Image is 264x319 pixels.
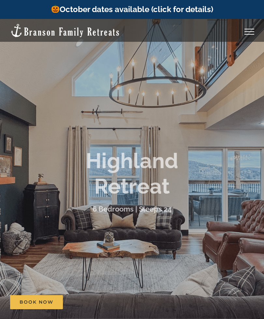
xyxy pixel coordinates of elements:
h3: 6 Bedrooms | Sleeps 24 [93,205,172,213]
b: Highland Retreat [86,148,178,199]
a: October dates available (click for details) [51,5,213,14]
a: Toggle Menu [236,29,262,35]
span: Book Now [20,299,53,305]
img: 🎃 [51,5,59,13]
a: Book Now [10,295,63,309]
img: Branson Family Retreats Logo [10,23,120,38]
